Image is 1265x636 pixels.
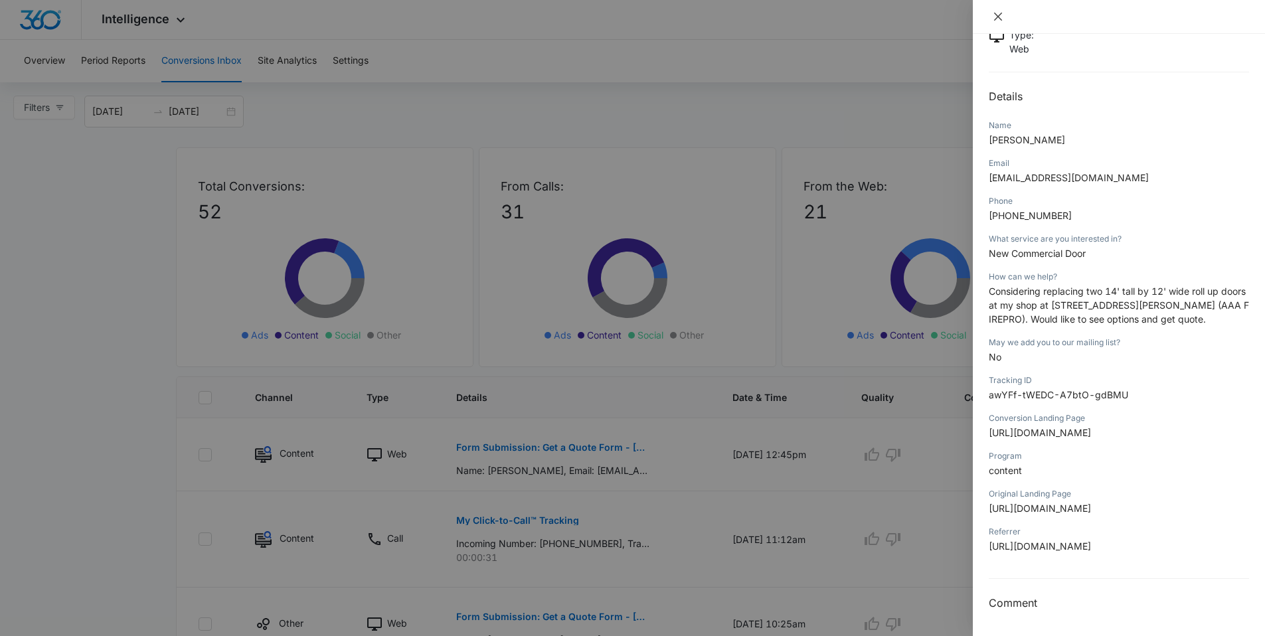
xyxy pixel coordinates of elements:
span: [PHONE_NUMBER] [989,210,1072,221]
span: content [989,465,1022,476]
span: [URL][DOMAIN_NAME] [989,503,1091,514]
span: No [989,351,1001,362]
img: tab_domain_overview_orange.svg [36,77,46,88]
div: How can we help? [989,271,1249,283]
div: v 4.0.25 [37,21,65,32]
div: Name [989,119,1249,131]
span: [URL][DOMAIN_NAME] [989,540,1091,552]
button: Close [989,11,1007,23]
img: website_grey.svg [21,35,32,45]
p: Web [1009,42,1034,56]
img: logo_orange.svg [21,21,32,32]
span: [EMAIL_ADDRESS][DOMAIN_NAME] [989,172,1149,183]
div: Domain: [DOMAIN_NAME] [35,35,146,45]
div: Tracking ID [989,374,1249,386]
div: Domain Overview [50,78,119,87]
span: [PERSON_NAME] [989,134,1065,145]
h2: Details [989,88,1249,104]
div: Conversion Landing Page [989,412,1249,424]
span: New Commercial Door [989,248,1086,259]
div: May we add you to our mailing list? [989,337,1249,349]
span: [URL][DOMAIN_NAME] [989,427,1091,438]
span: close [993,11,1003,22]
img: tab_keywords_by_traffic_grey.svg [132,77,143,88]
div: Keywords by Traffic [147,78,224,87]
span: awYFf-tWEDC-A7btO-gdBMU [989,389,1128,400]
div: What service are you interested in? [989,233,1249,245]
div: Original Landing Page [989,488,1249,500]
div: Phone [989,195,1249,207]
p: Type : [1009,28,1034,42]
span: Considering replacing two 14' tall by 12' wide roll up doors at my shop at [STREET_ADDRESS][PERSO... [989,285,1249,325]
div: Program [989,450,1249,462]
div: Email [989,157,1249,169]
div: Referrer [989,526,1249,538]
h3: Comment [989,595,1249,611]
